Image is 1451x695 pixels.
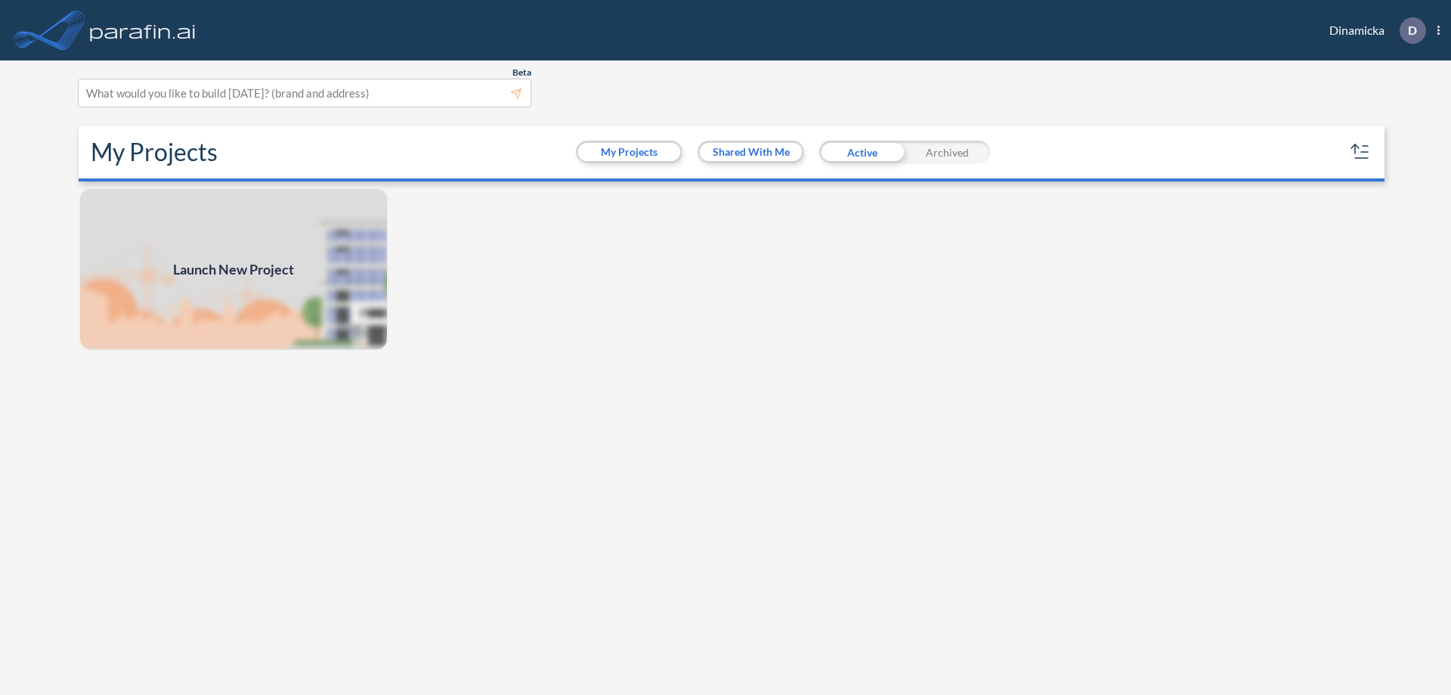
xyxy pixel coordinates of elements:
[700,143,802,161] button: Shared With Me
[1348,140,1372,164] button: sort
[1307,17,1440,44] div: Dinamicka
[79,188,388,351] img: add
[1408,23,1417,37] p: D
[79,188,388,351] a: Launch New Project
[905,141,990,163] div: Archived
[173,259,294,280] span: Launch New Project
[578,143,680,161] button: My Projects
[819,141,905,163] div: Active
[87,15,199,45] img: logo
[512,67,531,79] span: Beta
[91,138,218,166] h2: My Projects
